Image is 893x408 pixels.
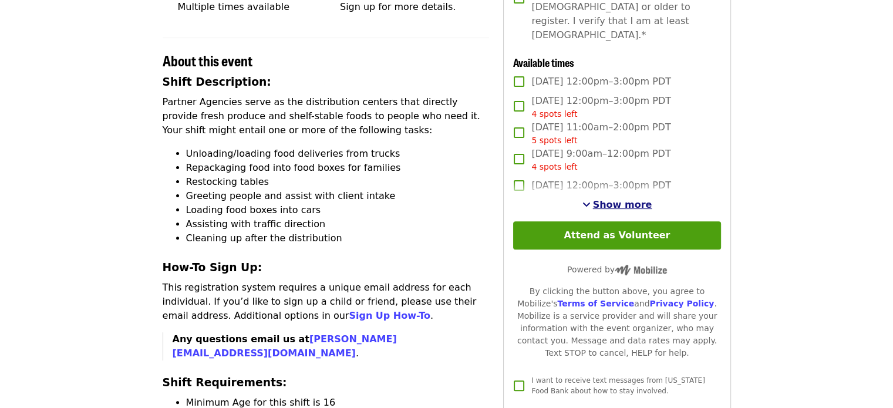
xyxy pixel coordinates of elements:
strong: Shift Requirements: [163,376,287,389]
span: I want to receive text messages from [US_STATE] Food Bank about how to stay involved. [531,376,705,395]
button: See more timeslots [582,198,652,212]
p: This registration system requires a unique email address for each individual. If you’d like to si... [163,281,490,323]
div: By clicking the button above, you agree to Mobilize's and . Mobilize is a service provider and wi... [513,285,720,359]
a: Sign Up How-To [349,310,430,321]
span: [DATE] 9:00am–12:00pm PDT [531,147,670,173]
span: 4 spots left [531,162,577,171]
img: Powered by Mobilize [615,265,667,275]
li: Repackaging food into food boxes for families [186,161,490,175]
span: [DATE] 12:00pm–3:00pm PDT [531,94,671,120]
li: Restocking tables [186,175,490,189]
li: Loading food boxes into cars [186,203,490,217]
span: Available times [513,55,574,70]
span: Sign up for more details. [340,1,456,12]
p: . [173,332,490,360]
li: Unloading/loading food deliveries from trucks [186,147,490,161]
strong: Shift Description: [163,76,271,88]
span: Powered by [567,265,667,274]
p: Partner Agencies serve as the distribution centers that directly provide fresh produce and shelf-... [163,95,490,137]
span: [DATE] 11:00am–2:00pm PDT [531,120,670,147]
li: Cleaning up after the distribution [186,231,490,245]
strong: Any questions email us at [173,333,397,359]
a: Privacy Policy [649,299,714,308]
span: Show more [593,199,652,210]
span: 5 spots left [531,136,577,145]
button: Attend as Volunteer [513,221,720,249]
span: [DATE] 12:00pm–3:00pm PDT [531,178,671,193]
span: About this event [163,50,252,70]
span: [DATE] 12:00pm–3:00pm PDT [531,75,671,89]
span: 4 spots left [531,109,577,119]
strong: How-To Sign Up: [163,261,262,274]
a: Terms of Service [557,299,634,308]
li: Assisting with traffic direction [186,217,490,231]
li: Greeting people and assist with client intake [186,189,490,203]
